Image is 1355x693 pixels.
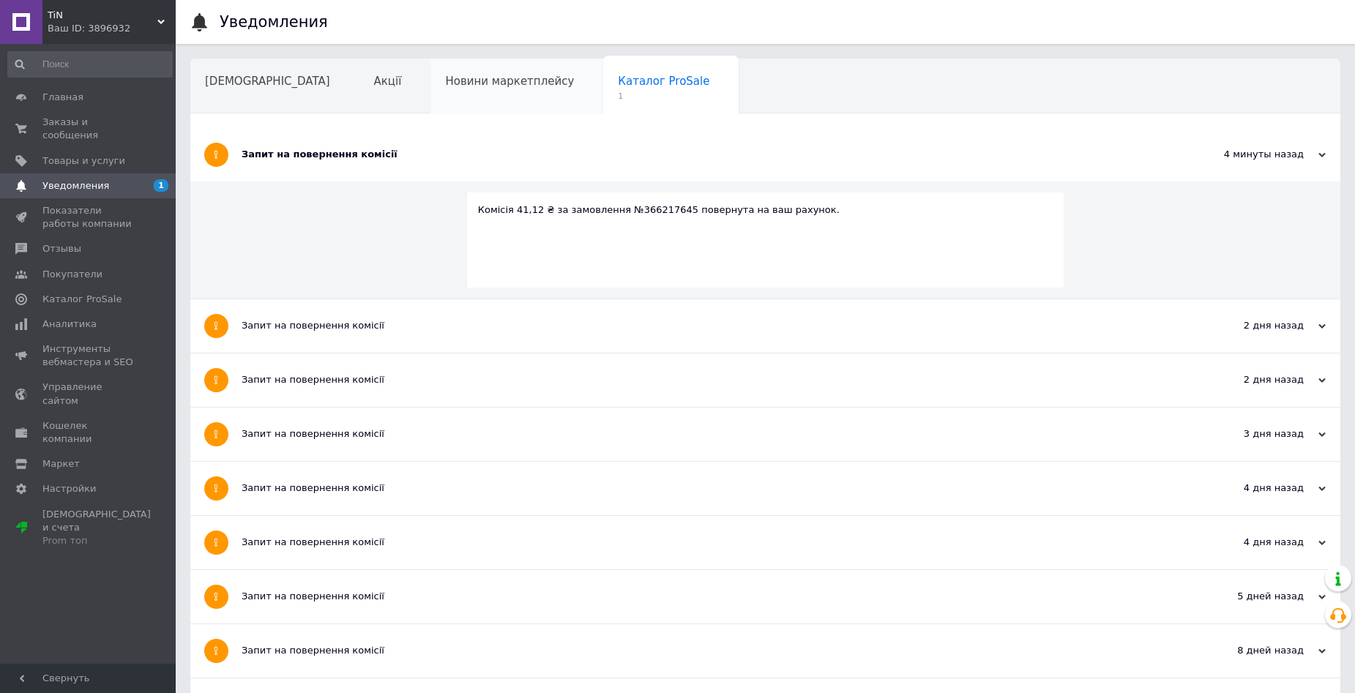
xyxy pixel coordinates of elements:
div: 5 дней назад [1179,590,1326,603]
span: Главная [42,91,83,104]
div: 8 дней назад [1179,644,1326,657]
div: Ваш ID: 3896932 [48,22,176,35]
span: Отзывы [42,242,81,255]
span: Показатели работы компании [42,204,135,231]
span: Заказы и сообщения [42,116,135,142]
div: Запит на повернення комісії [242,536,1179,549]
span: [DEMOGRAPHIC_DATA] [205,75,330,88]
div: 4 дня назад [1179,536,1326,549]
input: Поиск [7,51,173,78]
span: Новини маркетплейсу [445,75,574,88]
span: Аналитика [42,318,97,331]
span: Инструменты вебмастера и SEO [42,342,135,369]
div: 3 дня назад [1179,427,1326,441]
span: Управление сайтом [42,381,135,407]
div: Prom топ [42,534,151,547]
span: 1 [618,91,709,102]
div: 2 дня назад [1179,373,1326,386]
div: Запит на повернення комісії [242,148,1179,161]
div: Запит на повернення комісії [242,427,1179,441]
span: Товары и услуги [42,154,125,168]
div: Комісія 41,12 ₴ за замовлення №366217645 повернута на ваш рахунок. [478,203,1053,217]
span: Маркет [42,457,80,471]
span: TiN [48,9,157,22]
div: 4 минуты назад [1179,148,1326,161]
span: Каталог ProSale [618,75,709,88]
span: Акції [374,75,402,88]
span: [DEMOGRAPHIC_DATA] и счета [42,508,151,548]
span: 1 [154,179,168,192]
div: 2 дня назад [1179,319,1326,332]
span: Настройки [42,482,96,495]
div: Запит на повернення комісії [242,590,1179,603]
div: 4 дня назад [1179,482,1326,495]
h1: Уведомления [220,13,328,31]
div: Запит на повернення комісії [242,482,1179,495]
div: Запит на повернення комісії [242,319,1179,332]
span: Каталог ProSale [42,293,122,306]
span: Уведомления [42,179,109,192]
div: Запит на повернення комісії [242,373,1179,386]
span: Кошелек компании [42,419,135,446]
div: Запит на повернення комісії [242,644,1179,657]
span: Покупатели [42,268,102,281]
